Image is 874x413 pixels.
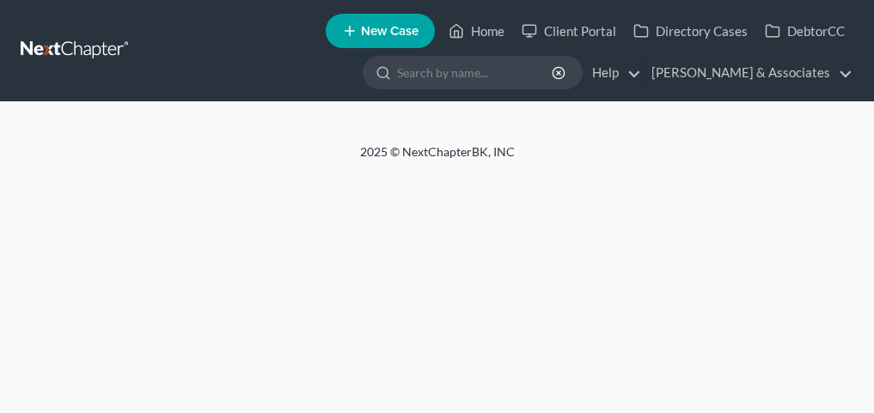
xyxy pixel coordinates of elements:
[625,15,756,46] a: Directory Cases
[25,143,850,174] div: 2025 © NextChapterBK, INC
[440,15,513,46] a: Home
[756,15,853,46] a: DebtorCC
[513,15,625,46] a: Client Portal
[643,58,853,88] a: [PERSON_NAME] & Associates
[584,58,641,88] a: Help
[397,57,554,88] input: Search by name...
[361,25,419,38] span: New Case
